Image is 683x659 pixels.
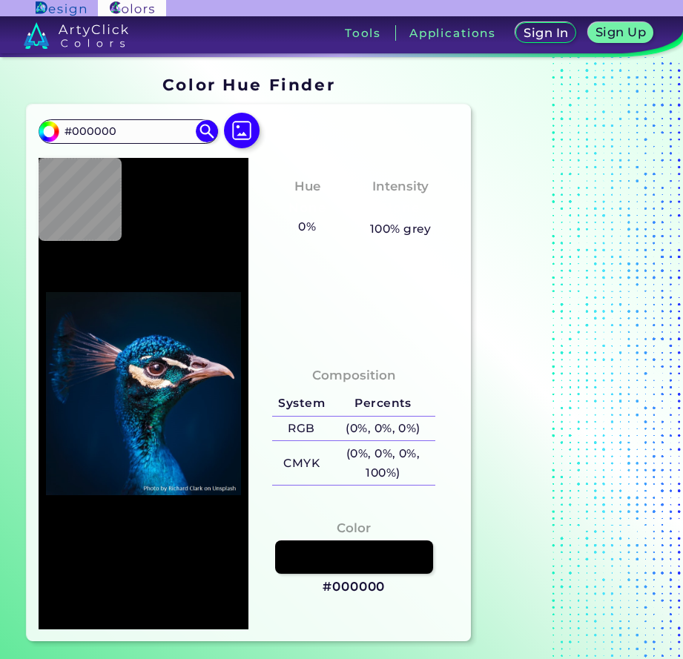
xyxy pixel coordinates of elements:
[293,217,322,236] h5: 0%
[409,27,496,39] h3: Applications
[524,27,568,39] h5: Sign In
[294,176,320,197] h4: Hue
[196,120,218,142] img: icon search
[345,27,381,39] h3: Tools
[24,22,128,49] img: logo_artyclick_colors_white.svg
[376,199,426,217] h3: None
[36,1,85,16] img: ArtyClick Design logo
[337,517,371,539] h4: Color
[331,391,436,416] h5: Percents
[477,70,662,648] iframe: Advertisement
[370,219,432,239] h5: 100% grey
[312,365,396,386] h4: Composition
[283,199,332,217] h3: None
[272,417,330,441] h5: RGB
[272,451,330,476] h5: CMYK
[59,122,197,142] input: type color..
[589,23,652,43] a: Sign Up
[331,441,436,485] h5: (0%, 0%, 0%, 100%)
[272,391,330,416] h5: System
[323,578,385,596] h3: #000000
[596,26,646,38] h5: Sign Up
[46,165,242,622] img: img_pavlin.jpg
[224,113,260,148] img: icon picture
[517,23,575,43] a: Sign In
[372,176,429,197] h4: Intensity
[331,417,436,441] h5: (0%, 0%, 0%)
[162,73,335,96] h1: Color Hue Finder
